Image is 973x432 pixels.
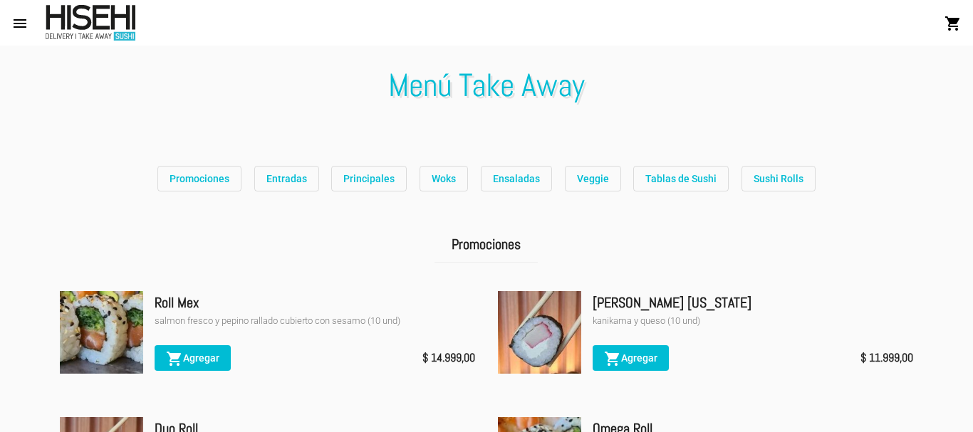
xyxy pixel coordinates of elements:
mat-icon: shopping_cart [945,15,962,32]
div: [PERSON_NAME] [US_STATE] [593,291,913,314]
button: Tablas de Sushi [633,166,729,191]
img: 3f0b4f40-7ccf-4eeb-bf87-cb49b82bb8eb.jpeg [498,291,581,374]
button: Sushi Rolls [742,166,816,191]
button: Woks [420,166,468,191]
mat-icon: menu [11,15,28,32]
span: $ 14.999,00 [422,348,475,368]
span: Veggie [577,173,609,184]
span: Promociones [170,173,229,184]
span: $ 11.999,00 [860,348,913,368]
span: Entradas [266,173,307,184]
span: Principales [343,173,395,184]
mat-icon: shopping_cart [604,350,621,367]
button: Promociones [157,166,241,191]
div: Roll Mex [155,291,475,314]
div: kanikama y queso (10 und) [593,314,913,328]
button: Ensaladas [481,166,552,191]
button: Agregar [155,345,231,371]
span: Sushi Rolls [754,173,803,184]
button: Entradas [254,166,319,191]
div: salmon fresco y pepino rallado cubierto con sesamo (10 und) [155,314,475,328]
span: Agregar [604,352,657,364]
span: Woks [432,173,456,184]
mat-icon: shopping_cart [166,350,183,367]
img: c19f0515-b645-47a5-8f23-49fe53a513a2.jpeg [60,291,143,374]
span: Tablas de Sushi [645,173,717,184]
button: Principales [331,166,407,191]
h2: Promociones [435,226,538,263]
span: Agregar [166,352,219,364]
button: Agregar [593,345,669,371]
span: Ensaladas [493,173,540,184]
button: Veggie [565,166,621,191]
